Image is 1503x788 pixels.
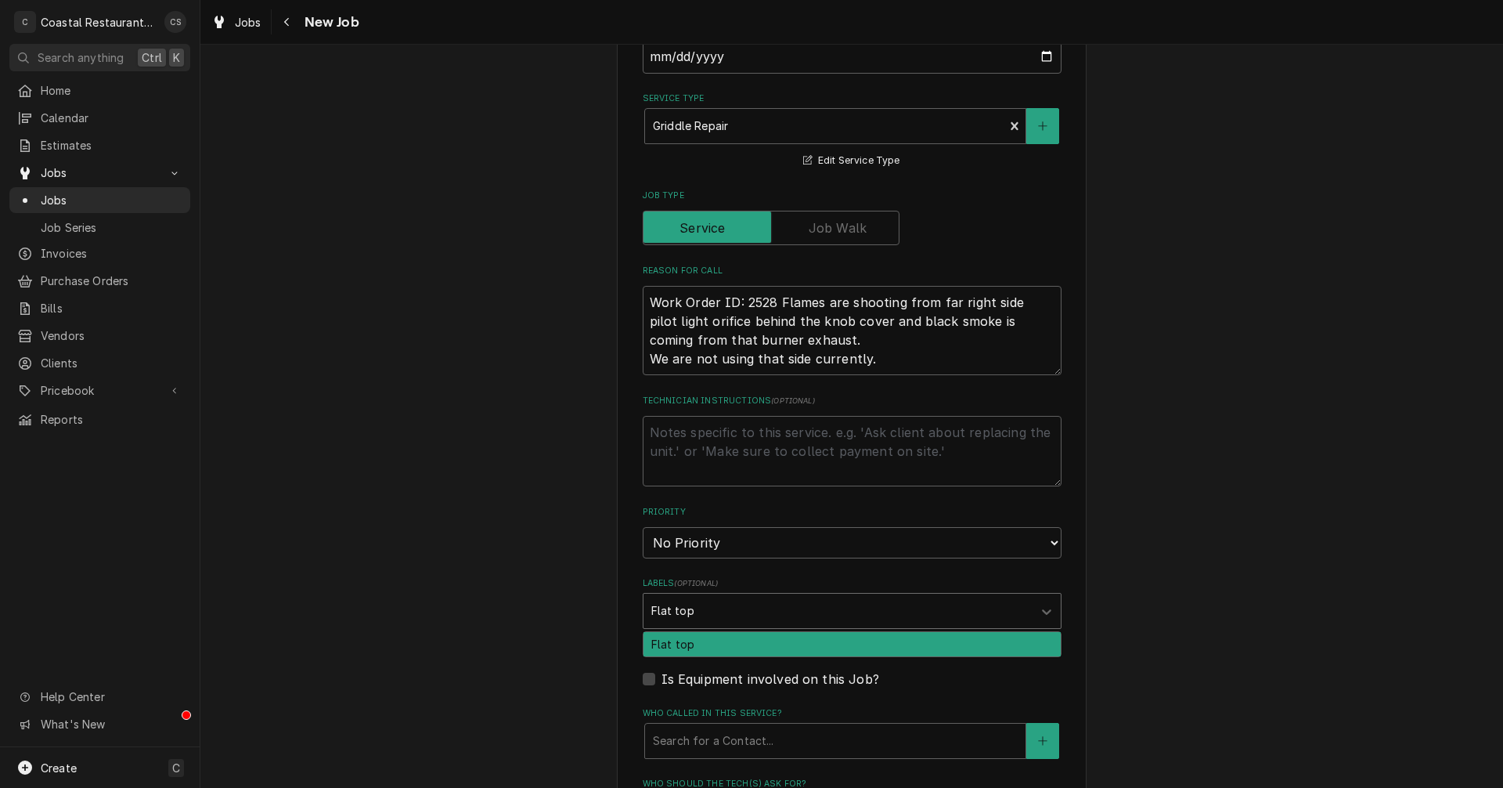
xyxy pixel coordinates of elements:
[643,92,1061,105] label: Service Type
[643,17,1061,73] div: Date Received
[41,355,182,371] span: Clients
[41,82,182,99] span: Home
[164,11,186,33] div: CS
[9,78,190,103] a: Home
[643,506,1061,519] label: Priority
[9,407,190,432] a: Reports
[300,12,359,33] span: New Job
[41,327,182,344] span: Vendors
[643,395,1061,486] div: Technician Instructions
[661,670,879,689] label: Is Equipment involved on this Job?
[41,382,159,399] span: Pricebook
[205,9,268,35] a: Jobs
[172,760,180,776] span: C
[643,39,1061,74] input: yyyy-mm-dd
[1038,736,1047,746] svg: Create New Contact
[643,506,1061,558] div: Priority
[41,716,181,732] span: What's New
[643,286,1061,375] textarea: Work Order ID: 2528 Flames are shooting from far right side pilot light orifice behind the knob c...
[41,137,182,154] span: Estimates
[643,577,1061,628] div: Labels
[1038,121,1047,132] svg: Create New Service
[643,190,1061,245] div: Job Type
[9,160,190,186] a: Go to Jobs
[1026,723,1059,759] button: Create New Contact
[643,577,1061,590] label: Labels
[41,219,182,236] span: Job Series
[41,411,182,428] span: Reports
[674,579,718,587] span: ( optional )
[643,190,1061,202] label: Job Type
[41,192,182,208] span: Jobs
[9,215,190,240] a: Job Series
[9,44,190,71] button: Search anythingCtrlK
[9,350,190,376] a: Clients
[643,265,1061,277] label: Reason For Call
[41,689,181,705] span: Help Center
[9,132,190,158] a: Estimates
[14,11,36,33] div: C
[9,378,190,403] a: Go to Pricebook
[643,92,1061,170] div: Service Type
[164,11,186,33] div: Chris Sockriter's Avatar
[142,49,162,66] span: Ctrl
[9,268,190,294] a: Purchase Orders
[9,240,190,266] a: Invoices
[9,711,190,737] a: Go to What's New
[801,151,902,171] button: Edit Service Type
[41,110,182,126] span: Calendar
[643,707,1061,758] div: Who called in this service?
[643,648,1061,688] div: Equipment Expected
[9,684,190,710] a: Go to Help Center
[771,396,815,405] span: ( optional )
[41,245,182,262] span: Invoices
[1026,108,1059,144] button: Create New Service
[14,11,36,33] div: Coastal Restaurant Repair's Avatar
[643,395,1061,407] label: Technician Instructions
[9,295,190,321] a: Bills
[41,761,77,775] span: Create
[9,323,190,349] a: Vendors
[41,164,159,181] span: Jobs
[9,105,190,131] a: Calendar
[643,632,1061,656] div: Flat top
[38,49,124,66] span: Search anything
[9,187,190,213] a: Jobs
[643,707,1061,720] label: Who called in this service?
[643,265,1061,375] div: Reason For Call
[275,9,300,34] button: Navigate back
[41,273,182,289] span: Purchase Orders
[173,49,180,66] span: K
[235,14,261,31] span: Jobs
[41,14,156,31] div: Coastal Restaurant Repair
[41,300,182,316] span: Bills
